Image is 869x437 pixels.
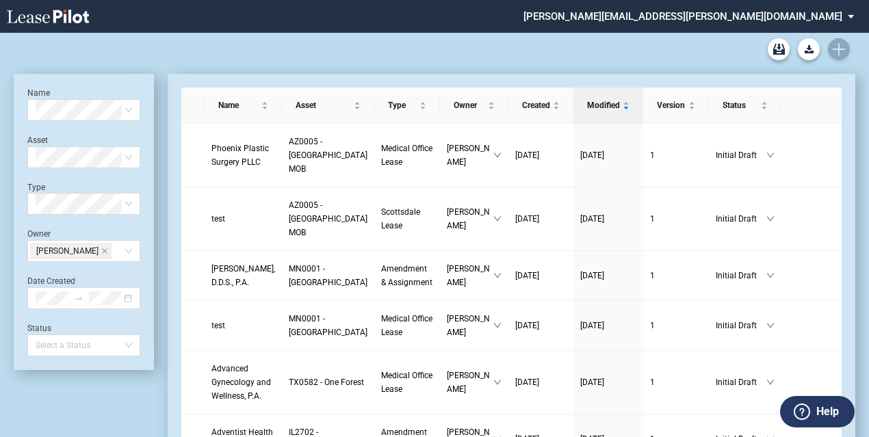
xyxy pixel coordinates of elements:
span: Initial Draft [716,269,766,282]
a: test [211,212,275,226]
button: Help [780,396,855,427]
span: Initial Draft [716,319,766,332]
a: 1 [650,319,702,332]
label: Status [27,323,51,333]
label: Name [27,88,50,98]
button: Download Blank Form [798,38,820,60]
span: Christine M. Swanson, D.D.S., P.A. [211,264,275,287]
label: Asset [27,135,48,145]
a: [DATE] [580,148,636,162]
span: down [766,378,775,386]
span: AZ0005 - North Mountain MOB [289,137,367,174]
a: [PERSON_NAME], D.D.S., P.A. [211,262,275,289]
span: Type [388,98,417,112]
span: Initial Draft [716,212,766,226]
a: 1 [650,269,702,282]
a: 1 [650,148,702,162]
span: Owner [454,98,485,112]
span: Phoenix Plastic Surgery PLLC [211,144,269,167]
a: AZ0005 - [GEOGRAPHIC_DATA] MOB [289,198,367,239]
a: AZ0005 - [GEOGRAPHIC_DATA] MOB [289,135,367,176]
span: down [493,215,502,223]
label: Type [27,183,45,192]
span: down [766,272,775,280]
span: [DATE] [580,321,604,330]
span: [PERSON_NAME] [447,262,493,289]
a: MN0001 - [GEOGRAPHIC_DATA] [289,312,367,339]
a: [DATE] [515,269,567,282]
span: 1 [650,378,655,387]
a: Phoenix Plastic Surgery PLLC [211,142,275,169]
span: [DATE] [580,271,604,280]
span: to [74,293,83,303]
a: MN0001 - [GEOGRAPHIC_DATA] [289,262,367,289]
span: Amendment & Assignment [381,264,432,287]
label: Date Created [27,276,75,286]
span: Initial Draft [716,148,766,162]
span: down [766,151,775,159]
span: [PERSON_NAME] [36,243,99,259]
a: Advanced Gynecology and Wellness, P.A. [211,362,275,403]
span: down [493,321,502,330]
span: Advanced Gynecology and Wellness, P.A. [211,364,271,401]
span: AZ0005 - North Mountain MOB [289,200,367,237]
th: Type [374,88,440,124]
label: Owner [27,229,51,239]
span: down [493,151,502,159]
span: Name [218,98,259,112]
span: TX0582 - One Forest [289,378,364,387]
span: Medical Office Lease [381,314,432,337]
span: Medical Office Lease [381,371,432,394]
a: Medical Office Lease [381,142,433,169]
span: Asset [296,98,351,112]
a: [DATE] [580,212,636,226]
a: [DATE] [580,375,636,389]
a: [DATE] [515,319,567,332]
a: Archive [768,38,790,60]
span: Version [657,98,686,112]
span: MN0001 - Southdale Place [289,314,367,337]
span: test [211,214,225,224]
md-menu: Download Blank Form List [794,38,824,60]
span: [DATE] [580,378,604,387]
a: [DATE] [580,319,636,332]
th: Created [508,88,573,124]
th: Name [205,88,282,124]
span: [PERSON_NAME] [447,312,493,339]
th: Version [643,88,709,124]
span: [DATE] [515,214,539,224]
span: Scottsdale Lease [381,207,420,230]
span: Modified [587,98,620,112]
a: [DATE] [515,375,567,389]
span: [DATE] [580,150,604,160]
th: Status [709,88,781,124]
span: [DATE] [515,378,539,387]
span: Medical Office Lease [381,144,432,167]
th: Asset [282,88,374,124]
span: [PERSON_NAME] [447,142,493,169]
a: [DATE] [515,148,567,162]
a: Medical Office Lease [381,312,433,339]
a: 1 [650,212,702,226]
a: [DATE] [515,212,567,226]
span: [DATE] [515,321,539,330]
span: [DATE] [580,214,604,224]
span: 1 [650,321,655,330]
span: MN0001 - Southdale Place [289,264,367,287]
span: 1 [650,271,655,280]
a: test [211,319,275,332]
span: Created [522,98,550,112]
span: Status [723,98,758,112]
span: test [211,321,225,330]
span: Anastasia Weston [30,243,112,259]
a: TX0582 - One Forest [289,375,367,389]
span: down [766,215,775,223]
a: Medical Office Lease [381,369,433,396]
a: Amendment & Assignment [381,262,433,289]
span: Initial Draft [716,375,766,389]
a: 1 [650,375,702,389]
span: down [493,272,502,280]
span: swap-right [74,293,83,303]
th: Modified [573,88,643,124]
span: [PERSON_NAME] [447,369,493,396]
